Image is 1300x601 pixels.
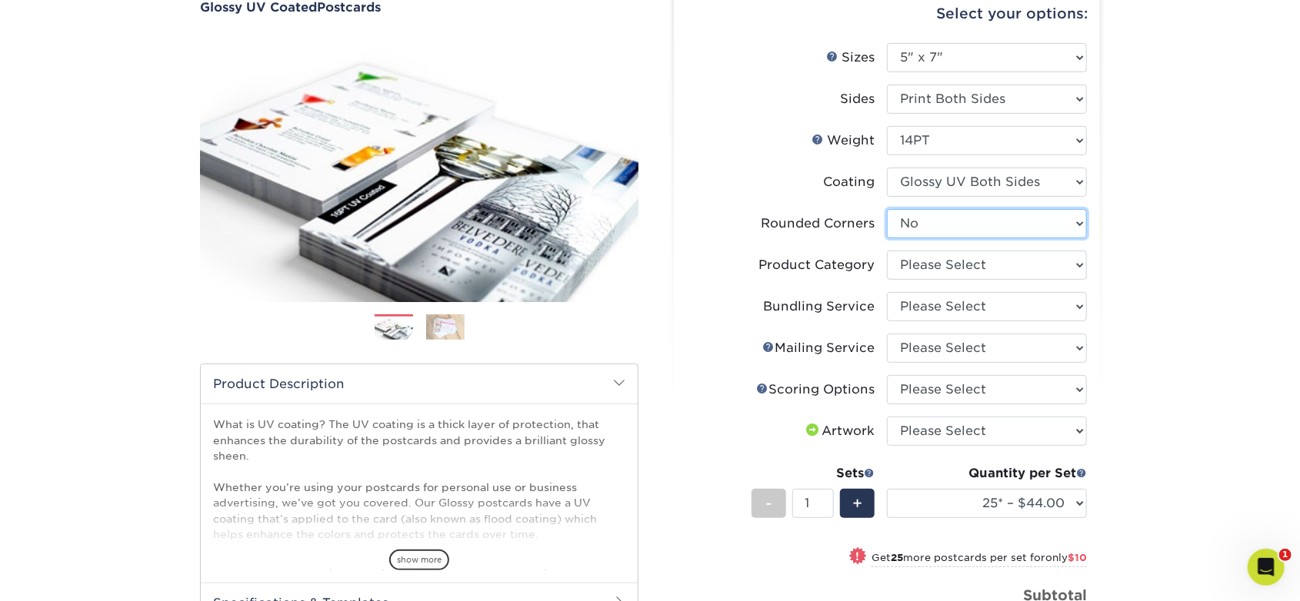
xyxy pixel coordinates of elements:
[762,339,875,357] div: Mailing Service
[887,464,1087,483] div: Quantity per Set
[1279,549,1292,561] span: 1
[200,16,638,319] img: Glossy UV Coated 01
[872,552,1087,567] small: Get more postcards per set for
[823,173,875,191] div: Coating
[4,554,131,596] iframe: Google Customer Reviews
[803,422,875,440] div: Artwork
[375,315,413,341] img: Postcards 01
[826,48,875,67] div: Sizes
[752,464,875,483] div: Sets
[812,131,875,150] div: Weight
[763,297,875,316] div: Bundling Service
[765,492,772,515] span: -
[852,492,862,515] span: +
[426,314,465,340] img: Postcards 02
[201,364,638,403] h2: Product Description
[891,552,903,563] strong: 25
[761,214,875,233] div: Rounded Corners
[856,549,860,565] span: !
[1045,552,1087,563] span: only
[756,380,875,399] div: Scoring Options
[1248,549,1285,586] iframe: Intercom live chat
[1068,552,1087,563] span: $10
[840,90,875,108] div: Sides
[389,550,449,570] span: show more
[758,256,875,274] div: Product Category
